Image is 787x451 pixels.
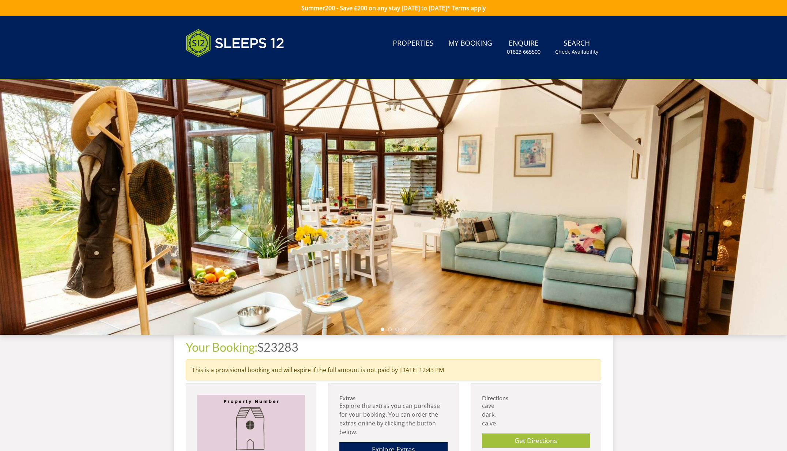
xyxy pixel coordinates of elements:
h3: Extras [339,395,447,401]
img: Sleeps 12 [186,25,285,61]
iframe: Customer reviews powered by Trustpilot [186,61,295,70]
p: cave dark, ca ve [482,401,590,428]
h3: Directions [482,395,590,401]
a: My Booking [445,35,495,52]
p: Explore the extras you can purchase for your booking. You can order the extras online by clicking... [339,401,447,436]
small: Check Availability [555,48,598,56]
a: SearchCheck Availability [552,35,601,59]
h1: S23283 [186,341,601,353]
div: This is a provisional booking and will expire if the full amount is not paid by [DATE] 12:43 PM [186,359,601,381]
a: Properties [390,35,437,52]
a: Get Directions [482,433,590,448]
a: Enquire01823 665500 [504,35,543,59]
small: 01823 665500 [507,48,541,56]
a: Your Booking: [186,340,257,354]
